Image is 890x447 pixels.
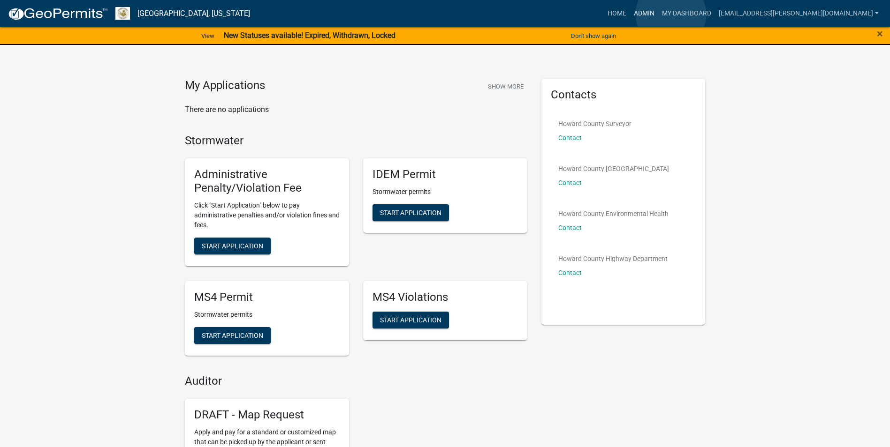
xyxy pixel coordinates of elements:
[194,327,271,344] button: Start Application
[558,179,582,186] a: Contact
[373,168,518,181] h5: IDEM Permit
[194,238,271,254] button: Start Application
[194,291,340,304] h5: MS4 Permit
[380,209,441,216] span: Start Application
[558,255,668,262] p: Howard County Highway Department
[604,5,630,22] a: Home
[558,120,631,127] p: Howard County Surveyor
[194,310,340,320] p: Stormwater permits
[185,134,527,148] h4: Stormwater
[558,224,582,231] a: Contact
[380,316,441,323] span: Start Application
[373,291,518,304] h5: MS4 Violations
[185,374,527,388] h4: Auditor
[877,28,883,39] button: Close
[202,242,263,249] span: Start Application
[115,7,130,20] img: Howard County, Indiana
[373,312,449,328] button: Start Application
[224,31,396,40] strong: New Statuses available! Expired, Withdrawn, Locked
[185,104,527,115] p: There are no applications
[202,331,263,339] span: Start Application
[877,27,883,40] span: ×
[373,187,518,197] p: Stormwater permits
[194,408,340,422] h5: DRAFT - Map Request
[373,204,449,221] button: Start Application
[194,168,340,195] h5: Administrative Penalty/Violation Fee
[630,5,658,22] a: Admin
[658,5,715,22] a: My Dashboard
[567,28,620,44] button: Don't show again
[558,269,582,276] a: Contact
[558,210,669,217] p: Howard County Environmental Health
[715,5,882,22] a: [EMAIL_ADDRESS][PERSON_NAME][DOMAIN_NAME]
[551,88,696,102] h5: Contacts
[185,79,265,93] h4: My Applications
[194,201,340,230] p: Click "Start Application" below to pay administrative penalties and/or violation fines and fees.
[484,79,527,94] button: Show More
[198,28,218,44] a: View
[558,165,669,172] p: Howard County [GEOGRAPHIC_DATA]
[558,134,582,142] a: Contact
[137,6,250,22] a: [GEOGRAPHIC_DATA], [US_STATE]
